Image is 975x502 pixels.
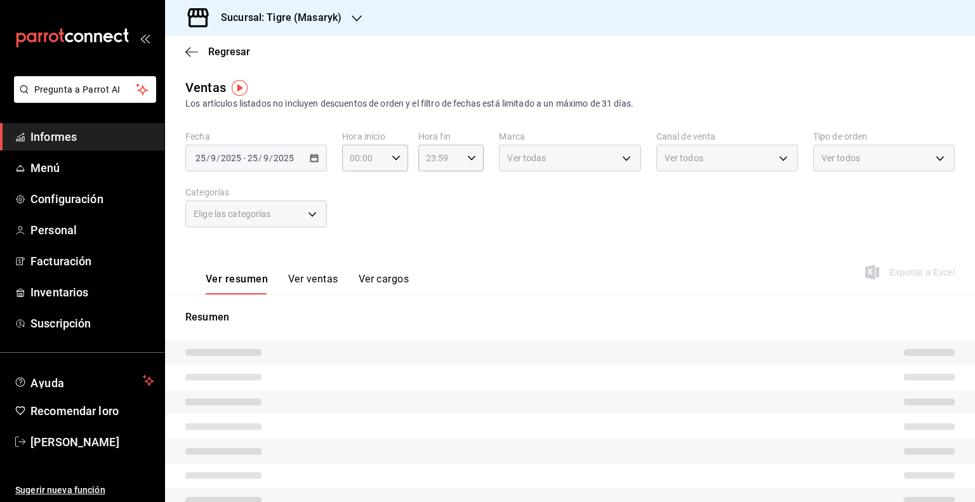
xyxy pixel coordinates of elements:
span: / [216,153,220,163]
input: ---- [273,153,295,163]
input: ---- [220,153,242,163]
span: / [269,153,273,163]
input: -- [195,153,206,163]
font: Personal [30,223,77,237]
font: Sugerir nueva función [15,485,105,495]
font: Pregunta a Parrot AI [34,84,121,95]
input: -- [263,153,269,163]
label: Canal de venta [656,132,798,141]
div: navigation tabs [206,273,409,294]
span: / [206,153,210,163]
font: Menú [30,161,60,175]
label: Tipo de orden [813,132,955,141]
span: Ver todas [507,152,546,164]
button: Ver resumen [206,273,268,294]
input: -- [210,153,216,163]
font: [PERSON_NAME] [30,435,119,449]
label: Fecha [185,132,327,141]
label: Categorías [185,188,327,197]
img: Tooltip marker [232,80,248,96]
p: Resumen [185,310,955,325]
a: Pregunta a Parrot AI [9,92,156,105]
label: Marca [499,132,640,141]
font: Inventarios [30,286,88,299]
span: Ver todos [665,152,703,164]
button: Pregunta a Parrot AI [14,76,156,103]
button: Regresar [185,46,250,58]
button: Ver cargos [359,273,409,294]
label: Hora inicio [342,132,408,141]
h3: Sucursal: Tigre (Masaryk) [211,10,342,25]
font: Ayuda [30,376,65,390]
span: / [258,153,262,163]
button: Ver ventas [288,273,338,294]
font: Facturación [30,254,91,268]
input: -- [247,153,258,163]
span: Regresar [208,46,250,58]
font: Configuración [30,192,103,206]
font: Suscripción [30,317,91,330]
div: Ventas [185,78,226,97]
span: Ver todos [821,152,860,164]
font: Informes [30,130,77,143]
div: Los artículos listados no incluyen descuentos de orden y el filtro de fechas está limitado a un m... [185,97,955,110]
button: abrir_cajón_menú [140,33,150,43]
label: Hora fin [418,132,484,141]
font: Recomendar loro [30,404,119,418]
span: Elige las categorías [194,208,271,220]
span: - [243,153,246,163]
